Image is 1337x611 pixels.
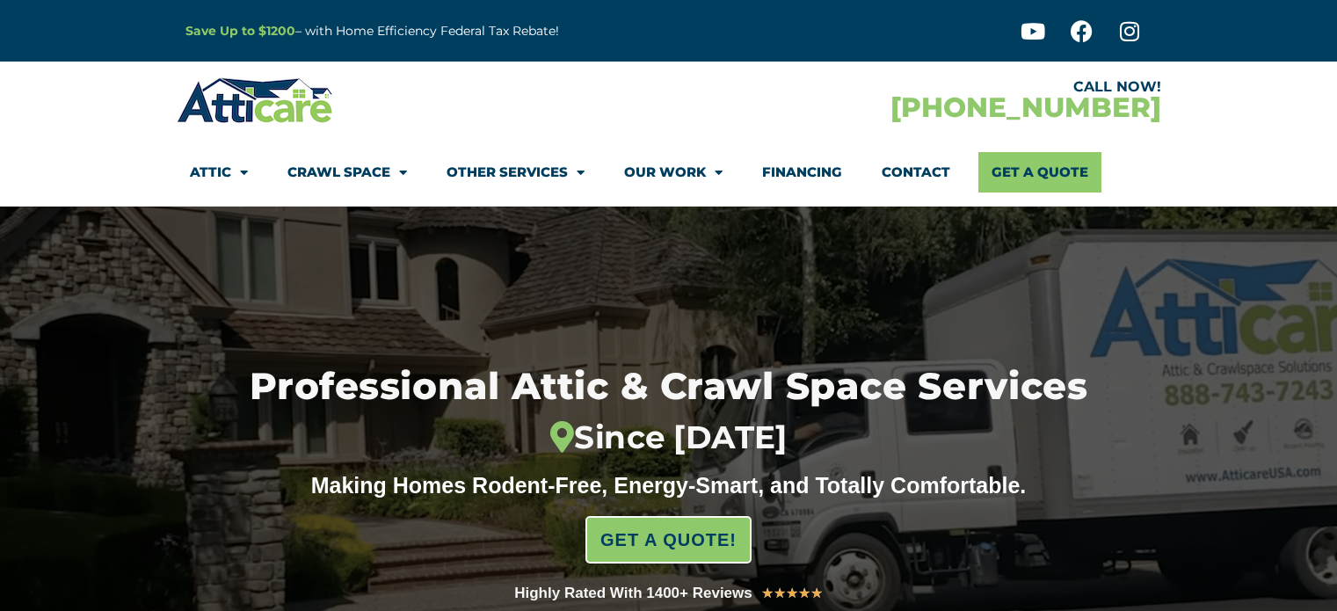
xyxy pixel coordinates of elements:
[978,152,1101,193] a: Get A Quote
[585,516,752,564] a: GET A QUOTE!
[163,368,1174,457] h1: Professional Attic & Crawl Space Services
[882,152,950,193] a: Contact
[624,152,723,193] a: Our Work
[278,472,1060,498] div: Making Homes Rodent-Free, Energy-Smart, and Totally Comfortable.
[761,582,823,605] div: 5/5
[786,582,798,605] i: ★
[798,582,810,605] i: ★
[774,582,786,605] i: ★
[600,522,737,557] span: GET A QUOTE!
[190,152,248,193] a: Attic
[761,582,774,605] i: ★
[163,419,1174,457] div: Since [DATE]
[287,152,407,193] a: Crawl Space
[190,152,1148,193] nav: Menu
[669,80,1161,94] div: CALL NOW!
[185,21,755,41] p: – with Home Efficiency Federal Tax Rebate!
[447,152,585,193] a: Other Services
[185,23,295,39] a: Save Up to $1200
[762,152,842,193] a: Financing
[810,582,823,605] i: ★
[514,581,752,606] div: Highly Rated With 1400+ Reviews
